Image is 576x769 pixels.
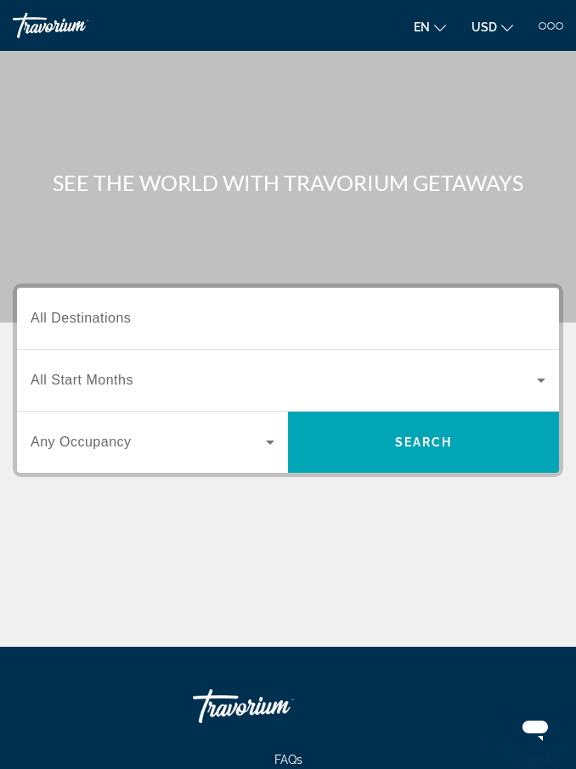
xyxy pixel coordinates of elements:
[193,681,363,732] a: Travorium
[31,311,131,325] span: All Destinations
[17,288,559,473] div: Search widget
[395,435,453,449] span: Search
[508,701,562,755] iframe: Button to launch messaging window
[288,412,559,473] button: Search
[274,753,302,766] span: FAQs
[31,373,133,387] span: All Start Months
[472,20,497,34] span: USD
[31,435,132,449] span: Any Occupancy
[414,14,446,39] button: Change language
[472,14,513,39] button: Change currency
[257,753,319,766] a: FAQs
[13,170,563,195] h1: SEE THE WORLD WITH TRAVORIUM GETAWAYS
[414,20,430,34] span: en
[13,13,140,38] a: Travorium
